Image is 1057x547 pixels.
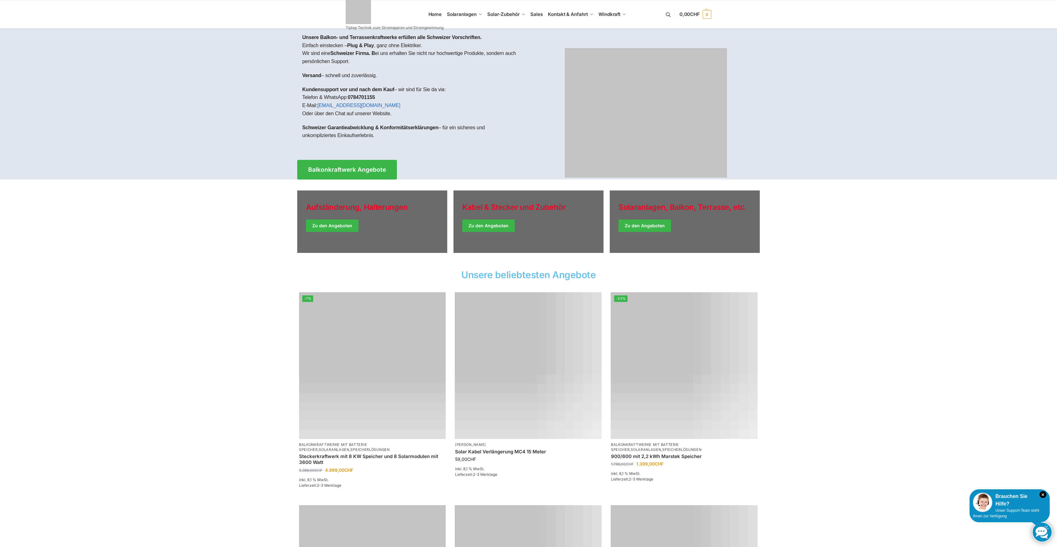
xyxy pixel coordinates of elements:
a: Solar-Zubehör [485,0,528,28]
strong: Plug & Play [347,43,374,48]
span: Sales [530,11,543,17]
a: Speicherlösungen [662,447,701,452]
a: Solaranlagen [631,447,661,452]
a: Winter Jackets [610,190,760,253]
a: Balkonkraftwerk Angebote [297,160,397,180]
span: 2-3 Werktage [629,477,653,481]
a: 0,00CHF 0 [679,5,711,24]
strong: Unsere Balkon- und Terrassenkraftwerke erfüllen alle Schweizer Vorschriften. [302,35,482,40]
img: Home 5 [299,292,446,439]
strong: Kundensupport vor und nach dem Kauf [302,87,394,92]
span: Solar-Zubehör [487,11,520,17]
img: Home 1 [565,48,727,178]
span: 0,00 [679,11,700,17]
p: inkl. 8,1 % MwSt. [299,477,446,483]
h2: Unsere beliebtesten Angebote [297,270,760,279]
span: CHF [690,11,700,17]
a: [EMAIL_ADDRESS][DOMAIN_NAME] [317,103,400,108]
span: CHF [655,461,664,466]
p: , , [299,442,446,452]
strong: 0784701155 [348,95,375,100]
a: Steckerkraftwerk mit 8 KW Speicher und 8 Solarmodulen mit 3600 Watt [299,453,446,466]
strong: Schweizer Garantieabwicklung & Konformitätserklärungen [302,125,438,130]
img: Home 6 [455,292,602,439]
img: Home 7 [611,292,758,439]
a: Holiday Style [453,190,604,253]
img: Customer service [973,493,992,512]
a: Kontakt & Anfahrt [545,0,596,28]
span: Lieferzeit: [455,472,497,477]
p: , , [611,442,758,452]
p: inkl. 8,1 % MwSt. [611,471,758,476]
span: 2-3 Werktage [317,483,341,488]
a: Solar Kabel Verlängerung MC4 15 Meter [455,449,602,455]
span: Lieferzeit: [299,483,341,488]
span: Windkraft [599,11,620,17]
a: -7%Steckerkraftwerk mit 8 KW Speicher und 8 Solarmodulen mit 3600 Watt [299,292,446,439]
span: CHF [315,468,323,473]
p: Wir sind eine ei uns erhalten Sie nicht nur hochwertige Produkte, sondern auch persönlichen Support. [302,49,523,65]
a: Solaranlagen [319,447,349,452]
strong: Schweizer Firma. B [330,51,375,56]
p: – wir sind für Sie da via: Telefon & WhatsApp: E-Mail: Oder über den Chat auf unserer Website. [302,86,523,117]
div: Brauchen Sie Hilfe? [973,493,1046,508]
a: Solar-Verlängerungskabel [455,292,602,439]
a: 900/600 mit 2,2 kWh Marstek Speicher [611,453,758,460]
span: Lieferzeit: [611,477,653,481]
span: Unser Support-Team steht Ihnen zur Verfügung [973,508,1039,518]
a: Balkonkraftwerke mit Batterie Speicher [299,442,367,451]
p: Tiptop Technik zum Stromsparen und Stromgewinnung [346,26,443,30]
a: Speicherlösungen [350,447,389,452]
bdi: 1.799,00 [611,462,634,466]
strong: Versand [302,73,321,78]
p: – für ein sicheres und unkompliziertes Einkaufserlebnis. [302,124,523,140]
a: Balkonkraftwerke mit Batterie Speicher [611,442,679,451]
div: Einfach einstecken – , ganz ohne Elektriker. [297,28,528,150]
a: Solaranlagen [444,0,484,28]
bdi: 59,00 [455,456,476,462]
a: Holiday Style [297,190,447,253]
a: Windkraft [596,0,629,28]
p: – schnell und zuverlässig. [302,71,523,80]
bdi: 4.999,00 [325,467,353,473]
a: -22%Balkonkraftwerk mit Marstek Speicher [611,292,758,439]
span: 0 [703,10,711,19]
i: Schließen [1039,491,1046,498]
span: CHF [344,467,353,473]
p: inkl. 8,1 % MwSt. [455,466,602,472]
bdi: 1.399,00 [636,461,664,466]
span: CHF [626,462,634,466]
span: Solaranlagen [447,11,477,17]
span: Kontakt & Anfahrt [548,11,588,17]
span: 2-3 Werktage [473,472,497,477]
span: CHF [467,456,476,462]
span: Balkonkraftwerk Angebote [308,167,386,173]
bdi: 5.399,00 [299,468,323,473]
a: Sales [528,0,545,28]
a: [PERSON_NAME] [455,442,486,447]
